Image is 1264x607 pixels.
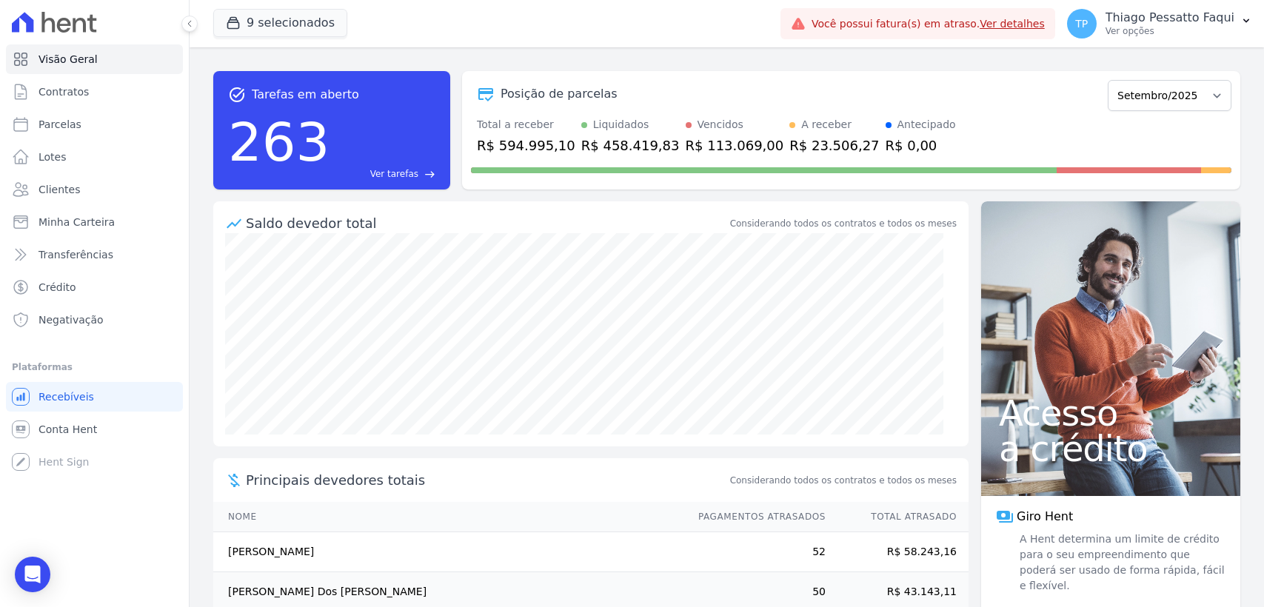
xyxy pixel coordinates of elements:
[730,474,957,487] span: Considerando todos os contratos e todos os meses
[39,280,76,295] span: Crédito
[1075,19,1088,29] span: TP
[6,110,183,139] a: Parcelas
[213,502,684,532] th: Nome
[228,104,330,181] div: 263
[424,169,435,180] span: east
[686,135,784,155] div: R$ 113.069,00
[801,117,852,133] div: A receber
[6,175,183,204] a: Clientes
[6,415,183,444] a: Conta Hent
[213,9,347,37] button: 9 selecionados
[826,502,969,532] th: Total Atrasado
[999,431,1223,466] span: a crédito
[789,135,879,155] div: R$ 23.506,27
[698,117,743,133] div: Vencidos
[1017,531,1225,594] span: A Hent determina um limite de crédito para o seu empreendimento que poderá ser usado de forma ráp...
[39,312,104,327] span: Negativação
[1106,25,1234,37] p: Ver opções
[39,150,67,164] span: Lotes
[684,502,826,532] th: Pagamentos Atrasados
[39,215,115,229] span: Minha Carteira
[252,86,359,104] span: Tarefas em aberto
[39,117,81,132] span: Parcelas
[6,305,183,335] a: Negativação
[6,207,183,237] a: Minha Carteira
[39,389,94,404] span: Recebíveis
[370,167,418,181] span: Ver tarefas
[6,382,183,412] a: Recebíveis
[246,213,727,233] div: Saldo devedor total
[581,135,680,155] div: R$ 458.419,83
[213,532,684,572] td: [PERSON_NAME]
[826,532,969,572] td: R$ 58.243,16
[12,358,177,376] div: Plataformas
[897,117,956,133] div: Antecipado
[980,18,1045,30] a: Ver detalhes
[684,532,826,572] td: 52
[730,217,957,230] div: Considerando todos os contratos e todos os meses
[335,167,435,181] a: Ver tarefas east
[1017,508,1073,526] span: Giro Hent
[39,182,80,197] span: Clientes
[6,142,183,172] a: Lotes
[6,272,183,302] a: Crédito
[999,395,1223,431] span: Acesso
[39,52,98,67] span: Visão Geral
[886,135,956,155] div: R$ 0,00
[15,557,50,592] div: Open Intercom Messenger
[477,135,575,155] div: R$ 594.995,10
[228,86,246,104] span: task_alt
[39,84,89,99] span: Contratos
[1106,10,1234,25] p: Thiago Pessatto Faqui
[6,77,183,107] a: Contratos
[6,240,183,269] a: Transferências
[477,117,575,133] div: Total a receber
[593,117,649,133] div: Liquidados
[501,85,618,103] div: Posição de parcelas
[246,470,727,490] span: Principais devedores totais
[812,16,1045,32] span: Você possui fatura(s) em atraso.
[6,44,183,74] a: Visão Geral
[1055,3,1264,44] button: TP Thiago Pessatto Faqui Ver opções
[39,247,113,262] span: Transferências
[39,422,97,437] span: Conta Hent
